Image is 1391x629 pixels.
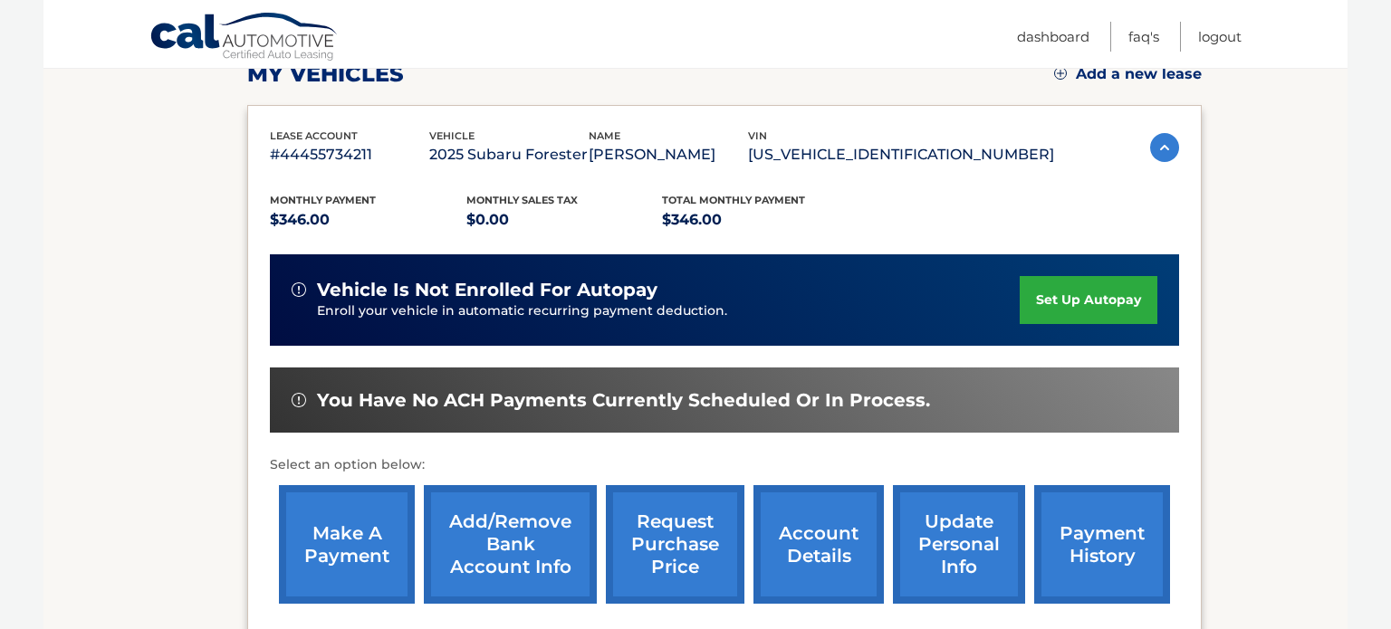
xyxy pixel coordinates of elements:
span: Monthly Payment [270,194,376,206]
span: You have no ACH payments currently scheduled or in process. [317,389,930,412]
a: set up autopay [1020,276,1157,324]
img: alert-white.svg [292,393,306,407]
p: [US_VEHICLE_IDENTIFICATION_NUMBER] [748,142,1054,167]
span: Total Monthly Payment [662,194,805,206]
p: Select an option below: [270,454,1179,476]
a: update personal info [893,485,1025,604]
p: Enroll your vehicle in automatic recurring payment deduction. [317,301,1020,321]
p: 2025 Subaru Forester [429,142,589,167]
a: make a payment [279,485,415,604]
span: vehicle [429,129,475,142]
p: $346.00 [270,207,466,233]
a: Cal Automotive [149,12,340,64]
img: alert-white.svg [292,282,306,297]
span: lease account [270,129,358,142]
a: Add/Remove bank account info [424,485,597,604]
h2: my vehicles [247,61,404,88]
a: Dashboard [1017,22,1089,52]
p: $346.00 [662,207,859,233]
a: Logout [1198,22,1242,52]
a: request purchase price [606,485,744,604]
span: vin [748,129,767,142]
a: FAQ's [1128,22,1159,52]
p: #44455734211 [270,142,429,167]
span: Monthly sales Tax [466,194,578,206]
a: payment history [1034,485,1170,604]
span: vehicle is not enrolled for autopay [317,279,657,301]
img: add.svg [1054,67,1067,80]
a: account details [753,485,884,604]
span: name [589,129,620,142]
a: Add a new lease [1054,65,1202,83]
p: [PERSON_NAME] [589,142,748,167]
p: $0.00 [466,207,663,233]
img: accordion-active.svg [1150,133,1179,162]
